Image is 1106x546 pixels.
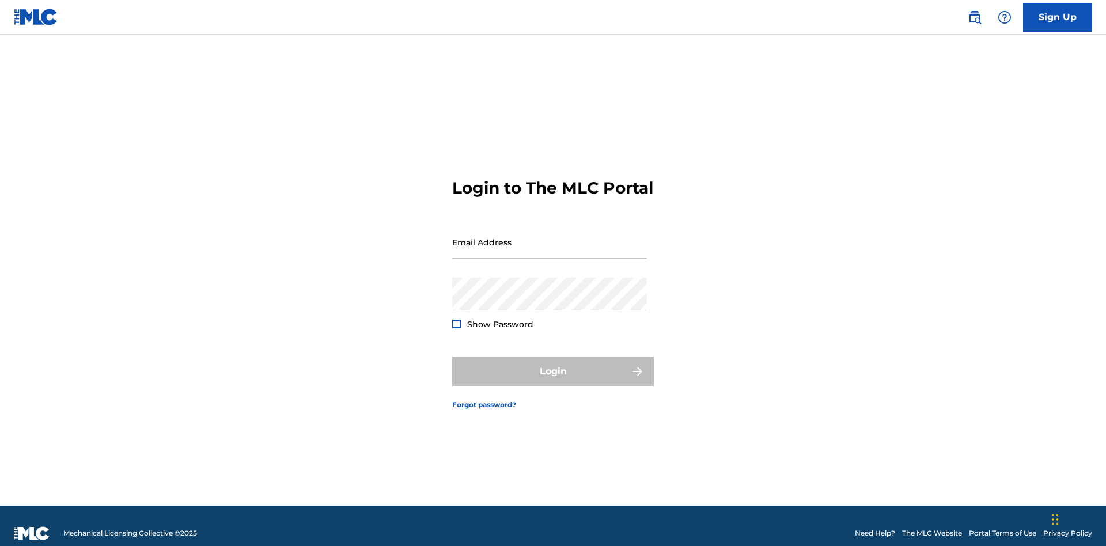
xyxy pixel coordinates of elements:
[902,528,962,539] a: The MLC Website
[1023,3,1092,32] a: Sign Up
[963,6,986,29] a: Public Search
[14,526,50,540] img: logo
[998,10,1012,24] img: help
[1048,491,1106,546] iframe: Chat Widget
[467,319,533,329] span: Show Password
[452,178,653,198] h3: Login to The MLC Portal
[63,528,197,539] span: Mechanical Licensing Collective © 2025
[452,400,516,410] a: Forgot password?
[855,528,895,539] a: Need Help?
[968,10,982,24] img: search
[14,9,58,25] img: MLC Logo
[1052,502,1059,537] div: Drag
[993,6,1016,29] div: Help
[969,528,1036,539] a: Portal Terms of Use
[1043,528,1092,539] a: Privacy Policy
